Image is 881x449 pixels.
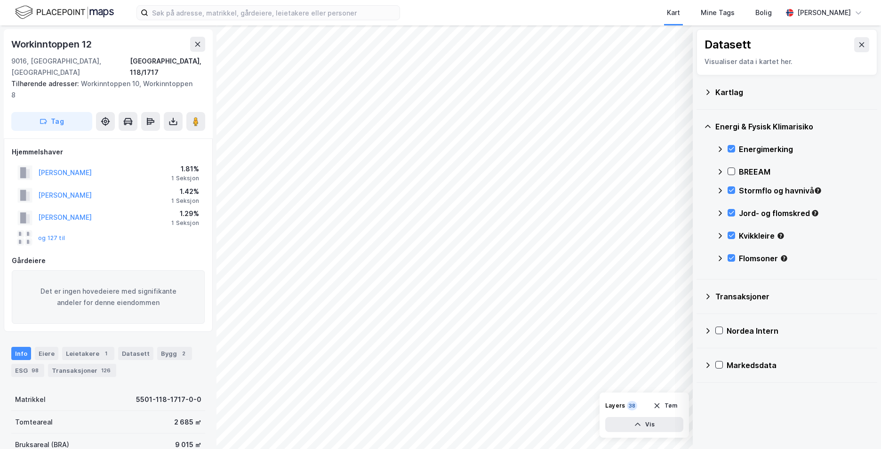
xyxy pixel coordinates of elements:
div: Transaksjoner [715,291,870,302]
div: Eiere [35,347,58,360]
div: Datasett [118,347,153,360]
input: Søk på adresse, matrikkel, gårdeiere, leietakere eller personer [148,6,400,20]
div: Kart [667,7,680,18]
div: Kvikkleire [739,230,870,241]
div: Tooltip anchor [780,254,788,263]
div: Bygg [157,347,192,360]
div: Gårdeiere [12,255,205,266]
div: 5501-118-1717-0-0 [136,394,201,405]
div: 2 685 ㎡ [174,417,201,428]
div: Hjemmelshaver [12,146,205,158]
img: logo.f888ab2527a4732fd821a326f86c7f29.svg [15,4,114,21]
div: Stormflo og havnivå [739,185,870,196]
div: [PERSON_NAME] [797,7,851,18]
div: Datasett [705,37,751,52]
div: Markedsdata [727,360,870,371]
div: 9016, [GEOGRAPHIC_DATA], [GEOGRAPHIC_DATA] [11,56,130,78]
div: Flomsoner [739,253,870,264]
div: Info [11,347,31,360]
div: 2 [179,349,188,358]
span: Tilhørende adresser: [11,80,81,88]
div: 38 [627,401,637,410]
div: 1.81% [171,163,199,175]
div: Layers [605,402,625,409]
div: Workinntoppen 10, Workinntoppen 8 [11,78,198,101]
div: 98 [30,366,40,375]
div: Tomteareal [15,417,53,428]
div: BREEAM [739,166,870,177]
div: Transaksjoner [48,364,116,377]
div: Matrikkel [15,394,46,405]
div: 1 [101,349,111,358]
div: Workinntoppen 12 [11,37,94,52]
div: Tooltip anchor [777,232,785,240]
div: Tooltip anchor [814,186,822,195]
div: Leietakere [62,347,114,360]
div: Tooltip anchor [811,209,819,217]
div: 1.42% [171,186,199,197]
div: Kartlag [715,87,870,98]
div: Jord- og flomskred [739,208,870,219]
div: Energimerking [739,144,870,155]
button: Vis [605,417,683,432]
button: Tøm [647,398,683,413]
div: 126 [99,366,112,375]
div: [GEOGRAPHIC_DATA], 118/1717 [130,56,205,78]
div: Mine Tags [701,7,735,18]
div: 1 Seksjon [171,175,199,182]
div: ESG [11,364,44,377]
div: Det er ingen hovedeiere med signifikante andeler for denne eiendommen [12,270,205,324]
button: Tag [11,112,92,131]
div: Bolig [755,7,772,18]
div: Energi & Fysisk Klimarisiko [715,121,870,132]
div: 1 Seksjon [171,197,199,205]
div: 1.29% [171,208,199,219]
div: Nordea Intern [727,325,870,337]
div: 1 Seksjon [171,219,199,227]
iframe: Chat Widget [834,404,881,449]
div: Visualiser data i kartet her. [705,56,869,67]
